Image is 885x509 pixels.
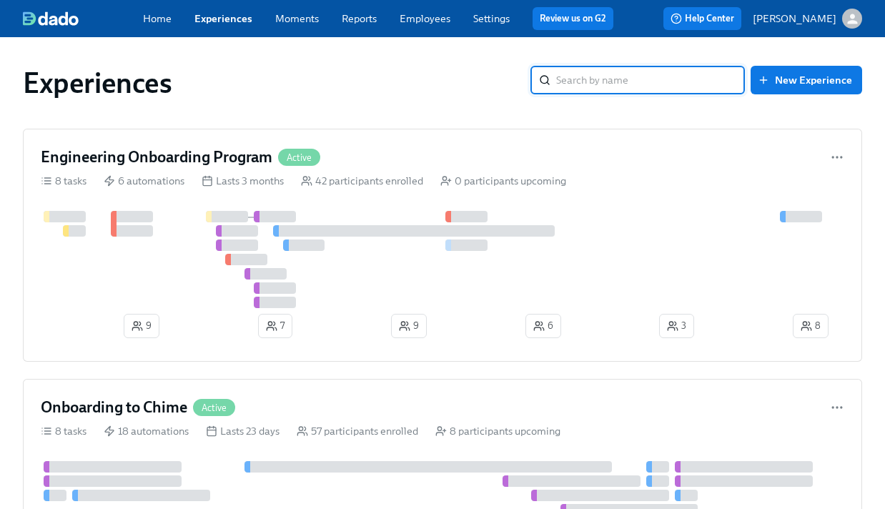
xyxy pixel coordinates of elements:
[793,314,829,338] button: 8
[258,314,292,338] button: 7
[278,152,320,163] span: Active
[659,314,694,338] button: 3
[104,174,184,188] div: 6 automations
[663,7,741,30] button: Help Center
[761,73,852,87] span: New Experience
[525,314,561,338] button: 6
[41,424,86,438] div: 8 tasks
[124,314,159,338] button: 9
[41,397,187,418] h4: Onboarding to Chime
[266,319,285,333] span: 7
[399,319,419,333] span: 9
[23,11,143,26] a: dado
[41,174,86,188] div: 8 tasks
[435,424,560,438] div: 8 participants upcoming
[400,12,450,25] a: Employees
[41,147,272,168] h4: Engineering Onboarding Program
[391,314,427,338] button: 9
[194,12,252,25] a: Experiences
[540,11,606,26] a: Review us on G2
[801,319,821,333] span: 8
[753,9,862,29] button: [PERSON_NAME]
[533,319,553,333] span: 6
[667,319,686,333] span: 3
[206,424,280,438] div: Lasts 23 days
[202,174,284,188] div: Lasts 3 months
[751,66,862,94] button: New Experience
[23,66,172,100] h1: Experiences
[556,66,745,94] input: Search by name
[533,7,613,30] button: Review us on G2
[301,174,423,188] div: 42 participants enrolled
[473,12,510,25] a: Settings
[297,424,418,438] div: 57 participants enrolled
[671,11,734,26] span: Help Center
[275,12,319,25] a: Moments
[440,174,566,188] div: 0 participants upcoming
[104,424,189,438] div: 18 automations
[753,11,836,26] p: [PERSON_NAME]
[132,319,152,333] span: 9
[23,129,862,362] a: Engineering Onboarding ProgramActive8 tasks 6 automations Lasts 3 months 42 participants enrolled...
[342,12,377,25] a: Reports
[23,11,79,26] img: dado
[143,12,172,25] a: Home
[193,402,235,413] span: Active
